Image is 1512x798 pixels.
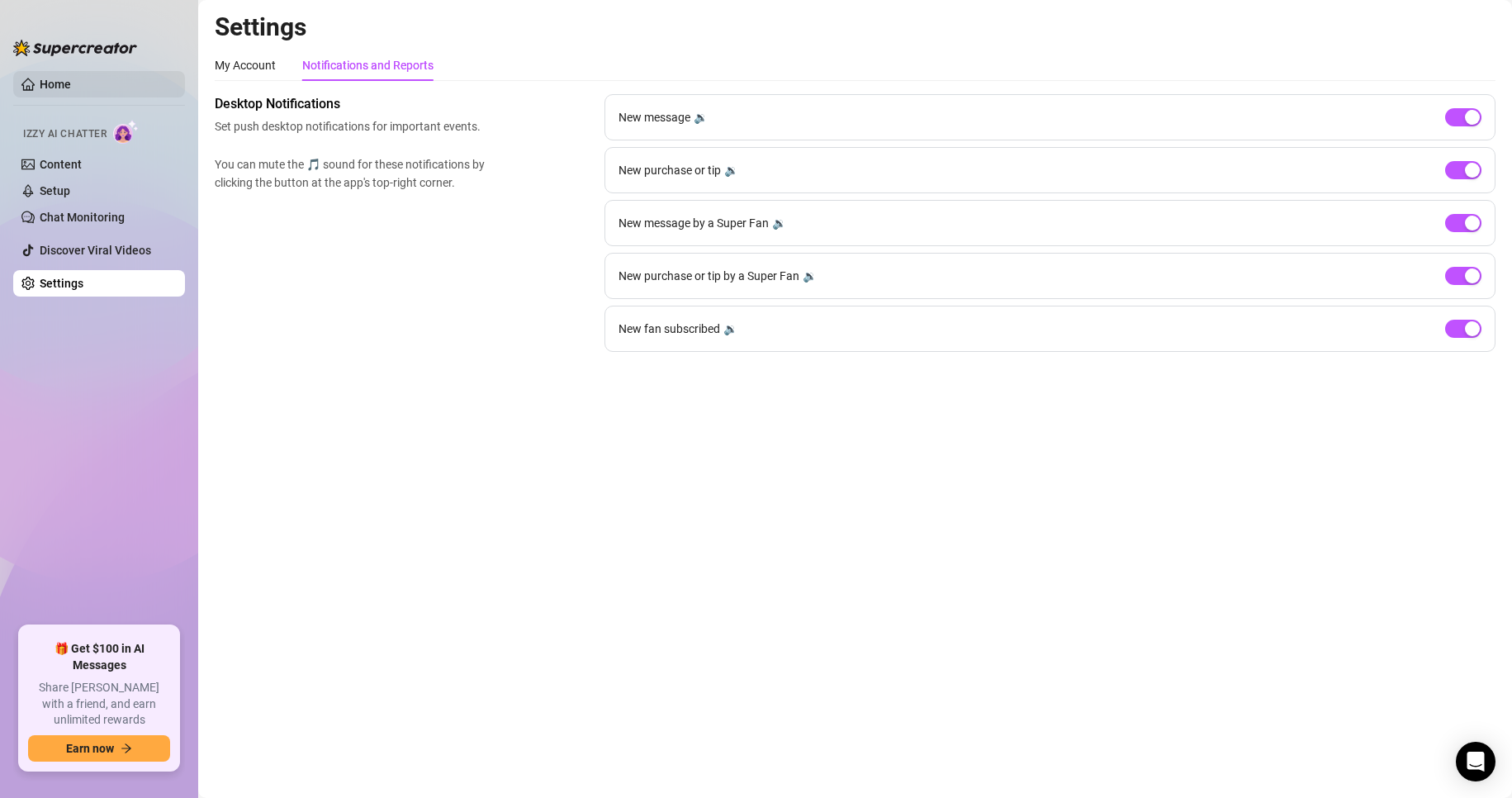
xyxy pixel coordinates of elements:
span: arrow-right [121,743,132,754]
img: logo-BBDzfeDw.svg [13,40,137,56]
span: Set push desktop notifications for important events. [215,117,492,135]
div: 🔉 [803,267,817,285]
a: Chat Monitoring [40,211,125,224]
span: New purchase or tip by a Super Fan [619,267,799,285]
div: 🔉 [694,108,708,126]
div: Notifications and Reports [302,56,434,74]
span: You can mute the 🎵 sound for these notifications by clicking the button at the app's top-right co... [215,155,492,192]
span: New message [619,108,690,126]
span: 🎁 Get $100 in AI Messages [28,641,170,673]
span: Earn now [66,742,114,755]
a: Settings [40,277,83,290]
div: My Account [215,56,276,74]
span: Desktop Notifications [215,94,492,114]
div: Open Intercom Messenger [1456,742,1495,781]
button: Earn nowarrow-right [28,735,170,762]
span: New message by a Super Fan [619,214,769,232]
img: AI Chatter [113,120,139,144]
div: 🔉 [772,214,786,232]
h2: Settings [215,12,1495,43]
span: Izzy AI Chatter [23,126,107,142]
a: Home [40,78,71,91]
a: Setup [40,184,70,197]
a: Discover Viral Videos [40,244,151,257]
span: New purchase or tip [619,161,721,179]
div: 🔉 [724,161,738,179]
a: Content [40,158,82,171]
span: New fan subscribed [619,320,720,338]
div: 🔉 [723,320,737,338]
span: Share [PERSON_NAME] with a friend, and earn unlimited rewards [28,680,170,729]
